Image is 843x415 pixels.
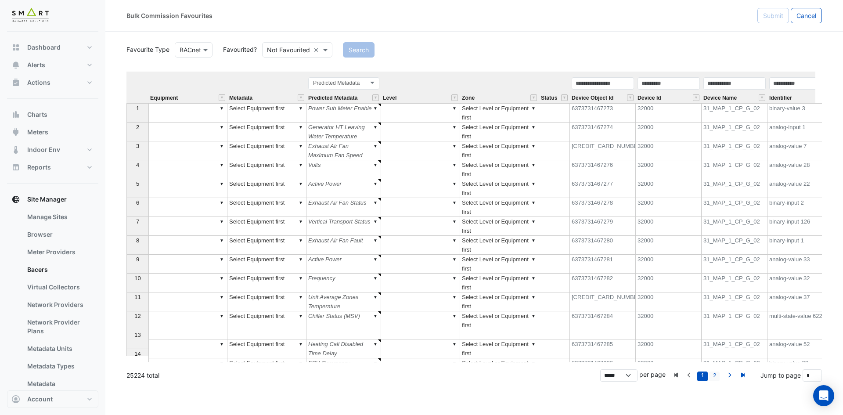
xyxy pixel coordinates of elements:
div: ▼ [451,311,458,321]
button: Account [7,390,98,408]
td: Select Equipment first [227,103,306,123]
div: ▼ [372,141,379,151]
button: Actions [7,74,98,91]
span: Account [27,395,53,404]
td: 32000 [636,236,702,255]
div: ▼ [297,292,304,302]
div: ▼ [372,123,379,132]
td: Vertical Transport Status [306,217,381,236]
div: ▼ [218,160,225,170]
td: binary-value 39 [767,358,833,377]
div: ▼ [297,123,304,132]
div: ▼ [218,292,225,302]
td: 6373731467286 [570,358,636,377]
div: ▼ [451,104,458,113]
div: ▼ [372,311,379,321]
span: 1 [136,105,139,112]
div: ▼ [451,292,458,302]
span: 12 [134,313,140,319]
span: Zone [462,95,475,101]
span: Identifier [769,95,792,101]
a: Last [736,370,750,381]
td: 6373731467282 [570,274,636,292]
td: 31_MAP_1_CP_G_02 [702,311,767,339]
div: ▼ [451,274,458,283]
span: 2 [136,124,139,130]
td: Volts [306,160,381,179]
div: ▼ [451,339,458,349]
div: ▼ [530,141,537,151]
td: binary-value 3 [767,103,833,123]
td: 31_MAP_1_CP_G_02 [702,198,767,217]
div: ▼ [530,292,537,302]
td: Chiller Status (MSV) [306,311,381,339]
div: ▼ [218,236,225,245]
td: 6373731467284 [570,311,636,339]
td: 32000 [636,103,702,123]
td: Select Equipment first [227,255,306,274]
td: 6373731467274 [570,123,636,141]
td: Select Level or Equipment first [460,255,539,274]
div: ▼ [297,255,304,264]
td: 31_MAP_1_CP_G_02 [702,217,767,236]
span: 13 [134,332,140,338]
td: 32000 [636,358,702,377]
td: multi-state-value 6224 [767,311,833,339]
td: 31_MAP_1_CP_G_02 [702,236,767,255]
td: Unit Average Zones Temperature [306,292,381,311]
label: Favourited? [218,45,257,54]
div: ▼ [218,104,225,113]
td: 6373731467281 [570,255,636,274]
a: 1 [697,372,708,381]
div: ▼ [451,236,458,245]
div: ▼ [530,217,537,226]
td: analog-value 33 [767,255,833,274]
span: per page [639,371,666,378]
td: Select Level or Equipment first [460,123,539,141]
td: Select Level or Equipment first [460,292,539,311]
td: Select Equipment first [227,123,306,141]
td: analog-value 28 [767,160,833,179]
div: ▼ [530,179,537,188]
a: Next [723,370,736,381]
div: ▼ [297,198,304,207]
div: ▼ [530,198,537,207]
span: Device Object Id [572,95,613,101]
span: Cancel [796,12,816,19]
td: Select Level or Equipment first [460,274,539,292]
div: ▼ [451,198,458,207]
button: Indoor Env [7,141,98,159]
a: Manage Sites [20,208,98,226]
td: FCU Occupancy [306,358,381,377]
span: Meters [27,128,48,137]
button: Dashboard [7,39,98,56]
span: Site Manager [27,195,67,204]
td: Select Level or Equipment first [460,236,539,255]
a: Meter Providers [20,243,98,261]
td: Exhaust Air Fan Status [306,198,381,217]
div: ▼ [451,358,458,368]
td: 32000 [636,123,702,141]
span: Device Id [638,95,661,101]
td: 6373731467273 [570,103,636,123]
td: Select Equipment first [227,160,306,179]
app-icon: Meters [11,128,20,137]
td: 31_MAP_1_CP_G_02 [702,123,767,141]
td: Select Equipment first [227,358,306,377]
div: ▼ [451,123,458,132]
span: Dashboard [27,43,61,52]
td: 32000 [636,274,702,292]
span: 10 [134,275,140,281]
div: ▼ [297,311,304,321]
td: Select Equipment first [227,339,306,358]
app-icon: Reports [11,163,20,172]
a: Virtual Collectors [20,278,98,296]
div: ▼ [297,179,304,188]
button: Cancel [791,8,822,23]
td: analog-input 1 [767,123,833,141]
div: ▼ [451,179,458,188]
a: Metadata Units [20,340,98,357]
div: ▼ [218,358,225,368]
div: ▼ [218,217,225,226]
td: [CREDIT_CARD_NUMBER] [570,141,636,160]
